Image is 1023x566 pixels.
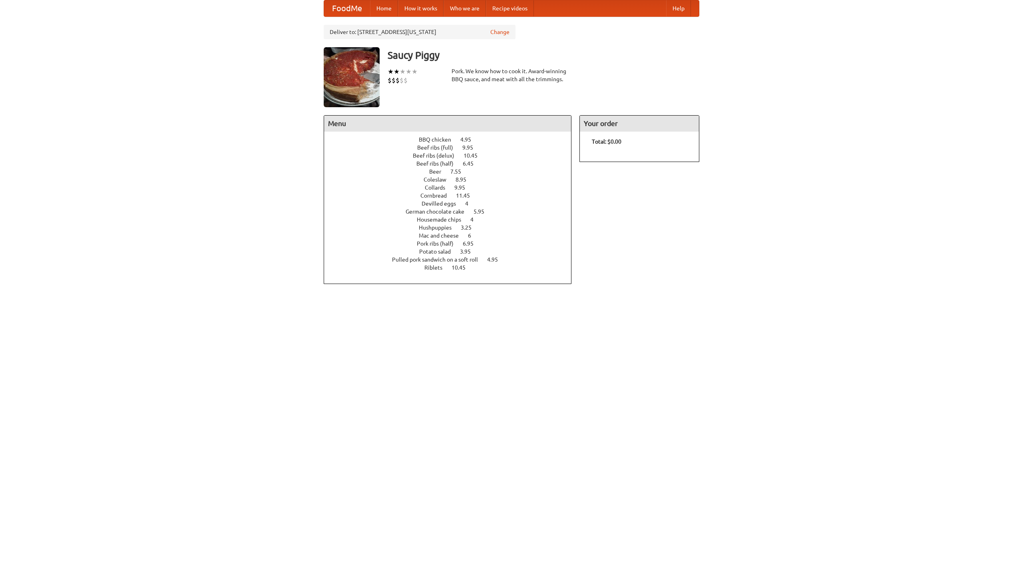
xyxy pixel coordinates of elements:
span: 8.95 [456,176,474,183]
b: Total: $0.00 [592,138,621,145]
span: Devilled eggs [422,200,464,207]
a: Hushpuppies 3.25 [419,224,486,231]
a: Beef ribs (delux) 10.45 [413,152,492,159]
a: Cornbread 11.45 [420,192,485,199]
li: $ [404,76,408,85]
span: Beef ribs (half) [416,160,462,167]
span: 3.95 [460,248,479,255]
a: BBQ chicken 4.95 [419,136,486,143]
a: Home [370,0,398,16]
a: Housemade chips 4 [417,216,488,223]
span: Mac and cheese [419,232,467,239]
li: ★ [388,67,394,76]
span: 6 [468,232,479,239]
a: Potato salad 3.95 [419,248,486,255]
span: BBQ chicken [419,136,459,143]
span: Hushpuppies [419,224,460,231]
li: $ [396,76,400,85]
a: Devilled eggs 4 [422,200,483,207]
span: Collards [425,184,453,191]
span: 6.45 [463,160,482,167]
span: 4 [470,216,482,223]
span: Pork ribs (half) [417,240,462,247]
a: FoodMe [324,0,370,16]
span: 10.45 [464,152,486,159]
span: Beef ribs (full) [417,144,461,151]
li: $ [388,76,392,85]
li: $ [392,76,396,85]
a: Riblets 10.45 [424,264,480,271]
span: Pulled pork sandwich on a soft roll [392,256,486,263]
span: German chocolate cake [406,208,472,215]
h4: Your order [580,116,699,132]
span: Potato salad [419,248,459,255]
div: Deliver to: [STREET_ADDRESS][US_STATE] [324,25,515,39]
a: Beer 7.55 [429,168,476,175]
span: 3.25 [461,224,480,231]
a: Recipe videos [486,0,534,16]
a: Change [490,28,510,36]
a: Collards 9.95 [425,184,480,191]
li: ★ [412,67,418,76]
li: ★ [400,67,406,76]
a: Mac and cheese 6 [419,232,486,239]
a: Beef ribs (full) 9.95 [417,144,488,151]
span: 5.95 [474,208,492,215]
span: 10.45 [452,264,474,271]
h4: Menu [324,116,571,132]
a: German chocolate cake 5.95 [406,208,499,215]
li: ★ [394,67,400,76]
span: 11.45 [456,192,478,199]
li: ★ [406,67,412,76]
span: 6.95 [463,240,482,247]
span: Riblets [424,264,450,271]
span: Beef ribs (delux) [413,152,462,159]
a: How it works [398,0,444,16]
span: Beer [429,168,449,175]
h3: Saucy Piggy [388,47,699,63]
a: Beef ribs (half) 6.45 [416,160,488,167]
a: Pulled pork sandwich on a soft roll 4.95 [392,256,513,263]
span: 4.95 [460,136,479,143]
span: 7.55 [450,168,469,175]
a: Pork ribs (half) 6.95 [417,240,488,247]
div: Pork. We know how to cook it. Award-winning BBQ sauce, and meat with all the trimmings. [452,67,571,83]
a: Who we are [444,0,486,16]
span: 4.95 [487,256,506,263]
a: Coleslaw 8.95 [424,176,481,183]
a: Help [666,0,691,16]
span: Housemade chips [417,216,469,223]
span: Cornbread [420,192,455,199]
li: $ [400,76,404,85]
span: 4 [465,200,476,207]
img: angular.jpg [324,47,380,107]
span: Coleslaw [424,176,454,183]
span: 9.95 [462,144,481,151]
span: 9.95 [454,184,473,191]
